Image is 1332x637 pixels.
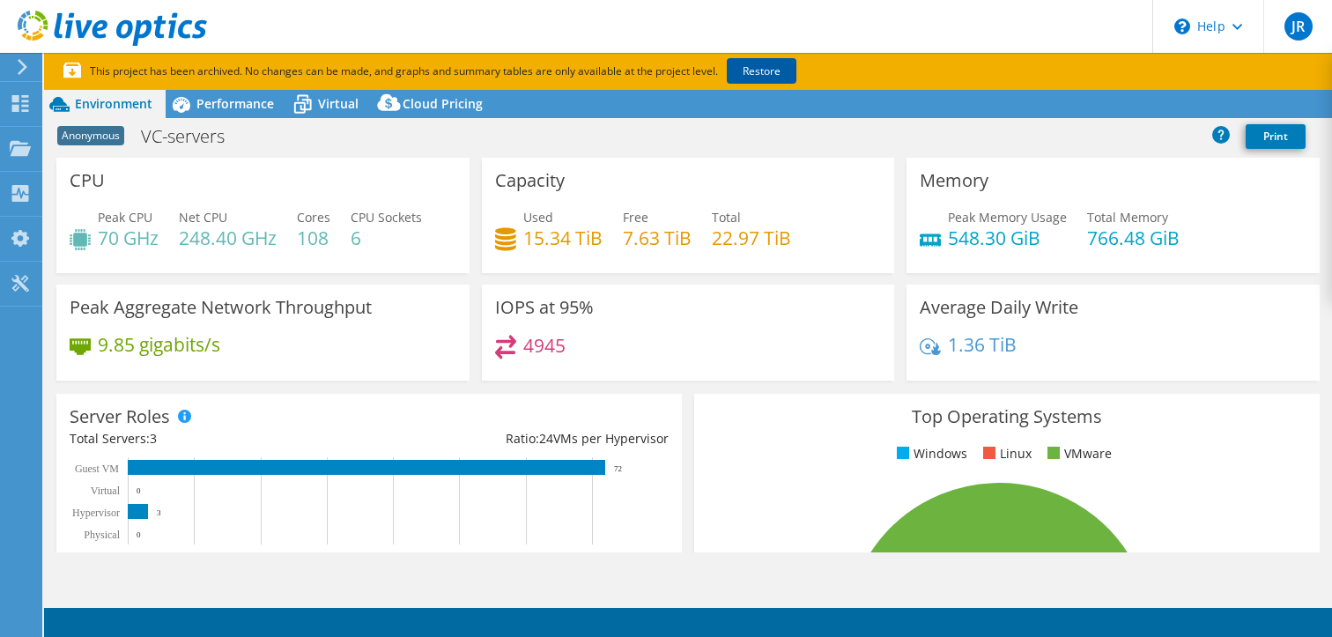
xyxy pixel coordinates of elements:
li: Linux [979,444,1032,463]
h4: 7.63 TiB [623,228,692,248]
h1: VC-servers [133,127,252,146]
text: 72 [614,464,622,473]
div: Ratio: VMs per Hypervisor [369,429,669,448]
h4: 766.48 GiB [1087,228,1180,248]
h3: Server Roles [70,407,170,426]
li: VMware [1043,444,1112,463]
h4: 6 [351,228,422,248]
text: Hypervisor [72,507,120,519]
span: 24 [539,430,553,447]
span: Anonymous [57,126,124,145]
a: Print [1246,124,1306,149]
h4: 70 GHz [98,228,159,248]
text: 0 [137,486,141,495]
h4: 548.30 GiB [948,228,1067,248]
h3: CPU [70,171,105,190]
h3: IOPS at 95% [495,298,594,317]
h3: Average Daily Write [920,298,1078,317]
text: 3 [157,508,161,517]
span: Cloud Pricing [403,95,483,112]
h4: 9.85 gigabits/s [98,335,220,354]
h4: 248.40 GHz [179,228,277,248]
span: Performance [196,95,274,112]
span: Peak CPU [98,209,152,226]
span: Total [712,209,741,226]
span: JR [1284,12,1313,41]
h4: 4945 [523,336,566,355]
text: Guest VM [75,463,119,475]
span: Net CPU [179,209,227,226]
h4: 22.97 TiB [712,228,791,248]
h4: 108 [297,228,330,248]
a: Restore [727,58,796,84]
span: Virtual [318,95,359,112]
h3: Peak Aggregate Network Throughput [70,298,372,317]
span: Free [623,209,648,226]
span: 3 [150,430,157,447]
span: CPU Sockets [351,209,422,226]
h3: Memory [920,171,988,190]
div: Total Servers: [70,429,369,448]
text: Physical [84,529,120,541]
p: This project has been archived. No changes can be made, and graphs and summary tables are only av... [63,62,927,81]
span: Total Memory [1087,209,1168,226]
span: Environment [75,95,152,112]
span: Used [523,209,553,226]
h4: 15.34 TiB [523,228,603,248]
svg: \n [1174,19,1190,34]
text: 0 [137,530,141,539]
span: Cores [297,209,330,226]
h3: Top Operating Systems [707,407,1306,426]
h4: 1.36 TiB [948,335,1017,354]
span: Peak Memory Usage [948,209,1067,226]
li: Windows [892,444,967,463]
h3: Capacity [495,171,565,190]
text: Virtual [91,485,121,497]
